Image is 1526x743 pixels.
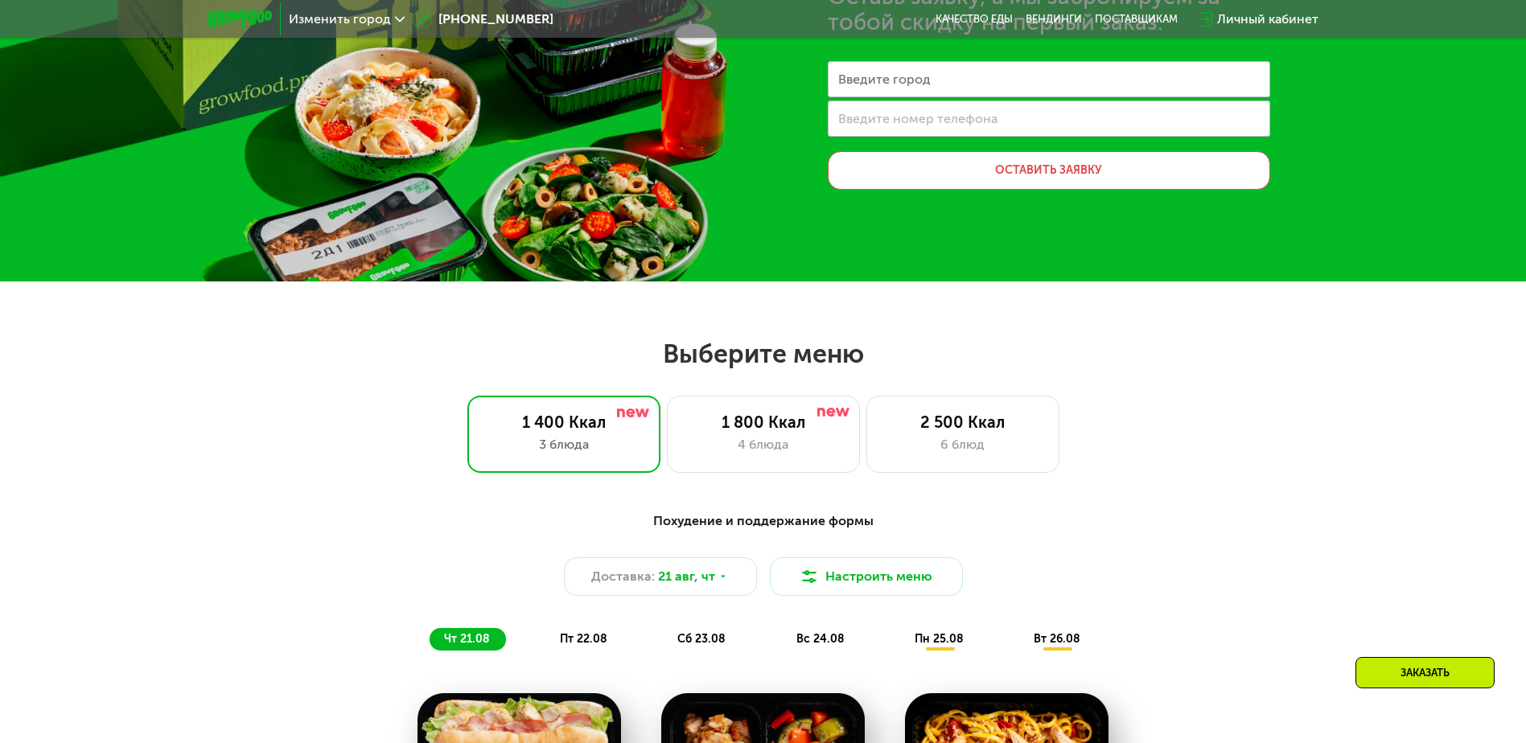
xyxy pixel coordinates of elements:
a: Качество еды [936,13,1013,26]
span: чт 21.08 [444,632,490,646]
span: пт 22.08 [560,632,607,646]
span: Изменить город [289,13,391,26]
h2: Выберите меню [51,338,1475,370]
div: 6 блюд [883,435,1043,454]
div: Заказать [1355,657,1495,688]
div: 2 500 Ккал [883,413,1043,432]
div: 1 400 Ккал [484,413,644,432]
span: сб 23.08 [677,632,726,646]
button: Оставить заявку [828,151,1270,190]
div: 4 блюда [684,435,843,454]
div: 3 блюда [484,435,644,454]
label: Введите город [838,75,931,84]
span: 21 авг, чт [658,567,715,586]
span: Доставка: [591,567,655,586]
a: [PHONE_NUMBER] [413,10,553,29]
a: Вендинги [1026,13,1082,26]
div: поставщикам [1095,13,1178,26]
div: Личный кабинет [1217,10,1318,29]
span: вс 24.08 [796,632,845,646]
div: 1 800 Ккал [684,413,843,432]
span: пн 25.08 [915,632,964,646]
span: вт 26.08 [1034,632,1080,646]
label: Введите номер телефона [838,114,997,123]
button: Настроить меню [770,557,963,596]
div: Похудение и поддержание формы [287,511,1240,532]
